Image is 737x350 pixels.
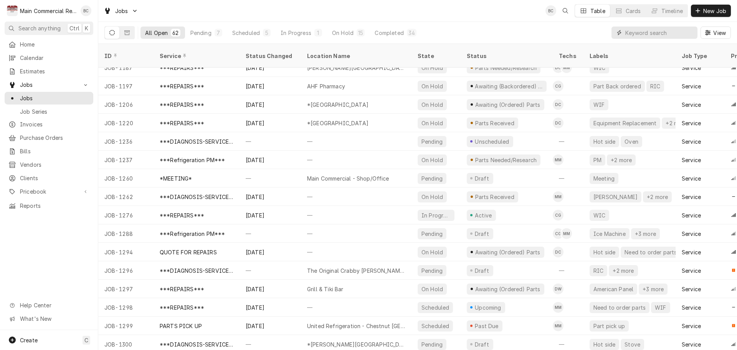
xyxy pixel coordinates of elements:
div: On Hold [421,193,444,201]
div: MM [553,154,563,165]
div: MM [553,320,563,331]
div: DC [553,99,563,110]
div: JOB-1262 [98,187,154,206]
div: +3 more [642,285,664,293]
span: Jobs [20,94,89,102]
div: [DATE] [240,280,301,298]
a: Job Series [5,105,93,118]
span: Help Center [20,301,89,309]
div: Need to order parts [624,248,678,256]
div: Unscheduled [474,138,510,146]
div: On Hold [421,248,444,256]
a: Home [5,38,93,51]
div: JOB-1197 [98,77,154,95]
div: +2 more [665,119,687,127]
div: Pending [421,174,443,182]
div: All Open [145,29,168,37]
div: Location Name [307,52,404,60]
div: JOB-1187 [98,58,154,77]
div: On Hold [421,119,444,127]
div: Draft [474,230,490,238]
div: Ice Machine [593,230,626,238]
div: DW [553,284,563,294]
a: Bills [5,145,93,158]
a: Clients [5,172,93,184]
span: Clients [20,174,89,182]
div: — [240,261,301,280]
div: [DATE] [240,114,301,132]
div: — [301,206,411,224]
div: On Hold [421,101,444,109]
div: Caleb Gorton's Avatar [553,81,563,91]
div: Dylan Crawford's Avatar [553,118,563,128]
div: [DATE] [240,317,301,335]
div: JOB-1276 [98,206,154,224]
div: WIC [593,211,606,219]
div: Past Due [474,322,500,330]
div: MM [553,302,563,313]
div: Mike Marchese's Avatar [561,62,572,73]
div: On Hold [421,285,444,293]
div: Upcoming [474,304,502,312]
div: 62 [172,29,178,37]
span: Job Series [20,108,89,116]
div: CG [553,81,563,91]
div: Equipment Replacement [593,119,657,127]
div: Timeline [661,7,683,15]
button: Search anythingCtrlK [5,22,93,35]
div: Oven [624,138,639,146]
div: [DATE] [240,77,301,95]
a: Go to Help Center [5,299,93,312]
div: Dylan Crawford's Avatar [553,247,563,257]
button: Open search [559,5,572,17]
div: Service [682,304,701,312]
div: Service [682,119,701,127]
div: Draft [474,267,490,275]
div: CG [553,228,563,239]
div: — [301,298,411,317]
div: JOB-1299 [98,317,154,335]
div: Draft [474,340,490,348]
a: Go to Jobs [5,78,93,91]
div: JOB-1236 [98,132,154,151]
div: ID [104,52,146,60]
div: Service [682,211,701,219]
div: QUOTE FOR REPAIRS [160,248,217,256]
div: Service [160,52,232,60]
div: Completed [375,29,403,37]
div: Parts Needed/Research [474,64,537,72]
span: Create [20,337,38,343]
a: Go to What's New [5,312,93,325]
div: +2 more [612,267,635,275]
span: View [712,29,727,37]
span: Estimates [20,67,89,75]
div: [DATE] [240,95,301,114]
div: Pending [421,230,443,238]
div: — [301,132,411,151]
a: Estimates [5,65,93,78]
button: New Job [691,5,731,17]
div: DC [553,62,563,73]
div: Dylan Crawford's Avatar [553,62,563,73]
div: Awaiting (Ordered) Parts [474,248,541,256]
div: WIF [593,101,605,109]
div: Mike Marchese's Avatar [553,191,563,202]
div: JOB-1237 [98,151,154,169]
div: Mike Marchese's Avatar [553,302,563,313]
div: 5 [264,29,269,37]
div: Job Type [682,52,719,60]
div: Part Back ordered [593,82,642,90]
div: +3 more [634,230,657,238]
div: JOB-1288 [98,224,154,243]
div: [DATE] [240,243,301,261]
div: JOB-1298 [98,298,154,317]
a: Calendar [5,51,93,64]
div: JOB-1220 [98,114,154,132]
span: K [85,24,88,32]
span: Home [20,40,89,48]
div: State [418,52,454,60]
div: American Panel [593,285,634,293]
div: BC [81,5,91,16]
span: What's New [20,315,89,323]
input: Keyword search [625,27,694,39]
